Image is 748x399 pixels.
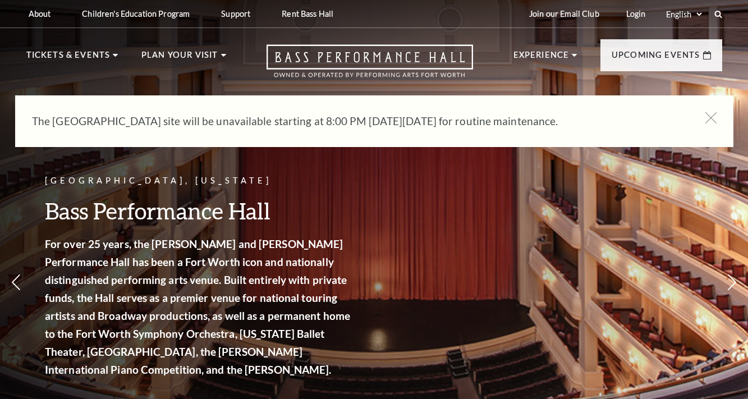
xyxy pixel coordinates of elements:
p: Experience [513,48,570,68]
p: Children's Education Program [82,9,190,19]
p: The [GEOGRAPHIC_DATA] site will be unavailable starting at 8:00 PM [DATE][DATE] for routine maint... [32,112,683,130]
p: [GEOGRAPHIC_DATA], [US_STATE] [45,174,354,188]
p: Support [221,9,250,19]
p: Upcoming Events [612,48,700,68]
strong: For over 25 years, the [PERSON_NAME] and [PERSON_NAME] Performance Hall has been a Fort Worth ico... [45,237,350,376]
select: Select: [664,9,704,20]
p: Rent Bass Hall [282,9,333,19]
p: Plan Your Visit [141,48,218,68]
p: Tickets & Events [26,48,111,68]
h3: Bass Performance Hall [45,196,354,225]
p: About [29,9,51,19]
